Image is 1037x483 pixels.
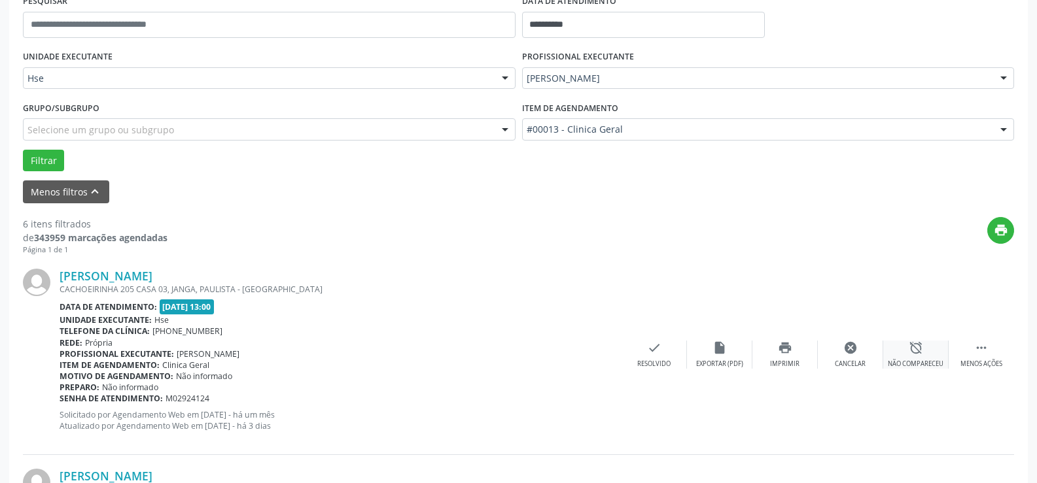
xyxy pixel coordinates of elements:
[60,469,152,483] a: [PERSON_NAME]
[162,359,209,371] span: Clinica Geral
[527,72,988,85] span: [PERSON_NAME]
[23,47,113,67] label: UNIDADE EXECUTANTE
[647,341,661,355] i: check
[177,348,239,359] span: [PERSON_NAME]
[23,231,167,244] div: de
[522,98,618,118] label: Item de agendamento
[60,371,173,382] b: Motivo de agendamento:
[60,382,99,393] b: Preparo:
[27,123,174,137] span: Selecione um grupo ou subgrupo
[60,284,622,295] div: CACHOEIRINHA 205 CASA 03, JANGA, PAULISTA - [GEOGRAPHIC_DATA]
[60,337,82,348] b: Rede:
[637,359,671,369] div: Resolvido
[60,301,157,312] b: Data de atendimento:
[23,217,167,231] div: 6 itens filtrados
[23,150,64,172] button: Filtrar
[154,314,169,325] span: Hse
[522,47,634,67] label: PROFISSIONAL EXECUTANTE
[23,180,109,203] button: Menos filtroskeyboard_arrow_up
[527,123,988,136] span: #00013 - Clinica Geral
[27,72,489,85] span: Hse
[974,341,989,355] i: 
[60,359,160,371] b: Item de agendamento:
[778,341,792,355] i: print
[770,359,800,369] div: Imprimir
[60,314,152,325] b: Unidade executante:
[835,359,866,369] div: Cancelar
[88,184,102,199] i: keyboard_arrow_up
[60,348,174,359] b: Profissional executante:
[23,269,50,296] img: img
[712,341,727,355] i: insert_drive_file
[176,371,232,382] span: Não informado
[152,325,222,337] span: [PHONE_NUMBER]
[60,325,150,337] b: Telefone da clínica:
[60,409,622,431] p: Solicitado por Agendamento Web em [DATE] - há um mês Atualizado por Agendamento Web em [DATE] - h...
[994,223,1008,237] i: print
[696,359,743,369] div: Exportar (PDF)
[960,359,1002,369] div: Menos ações
[60,269,152,283] a: [PERSON_NAME]
[23,98,99,118] label: Grupo/Subgrupo
[23,244,167,256] div: Página 1 de 1
[60,393,163,404] b: Senha de atendimento:
[102,382,158,393] span: Não informado
[85,337,113,348] span: Própria
[160,299,215,314] span: [DATE] 13:00
[987,217,1014,244] button: print
[888,359,943,369] div: Não compareceu
[34,231,167,244] strong: 343959 marcações agendadas
[166,393,209,404] span: M02924124
[909,341,923,355] i: alarm_off
[843,341,858,355] i: cancel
